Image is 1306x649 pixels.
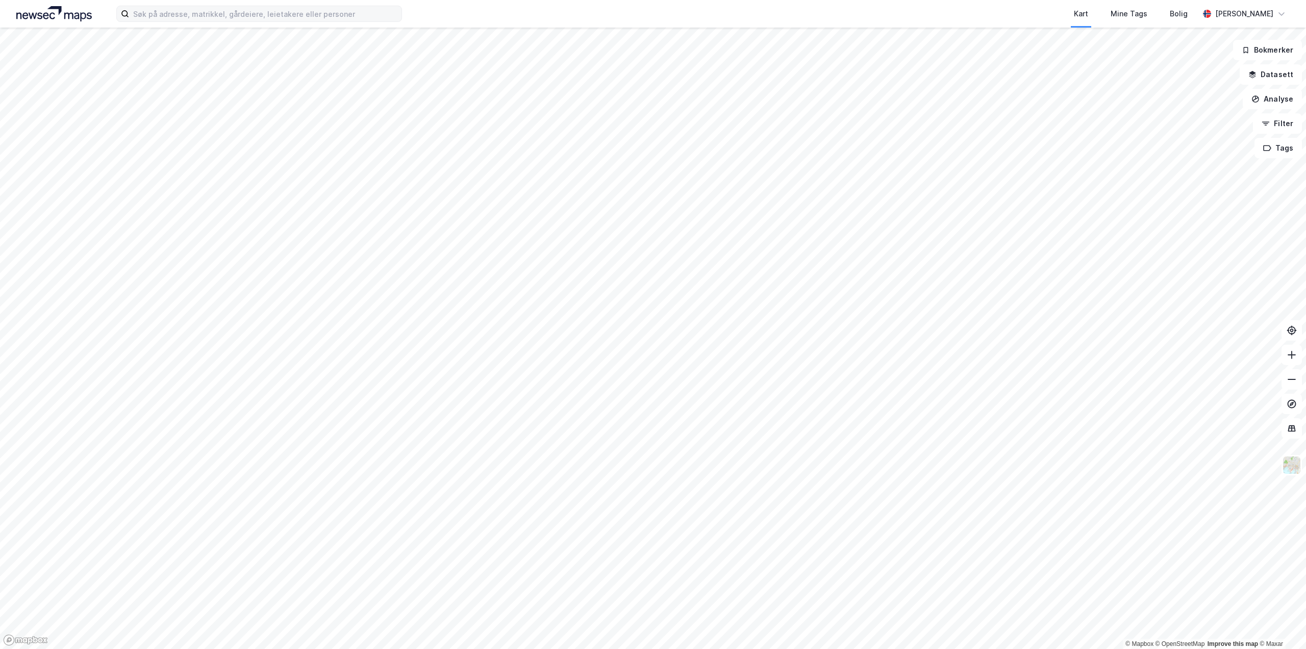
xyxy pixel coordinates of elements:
[1282,455,1301,475] img: Z
[1208,640,1258,647] a: Improve this map
[1125,640,1153,647] a: Mapbox
[1233,40,1302,60] button: Bokmerker
[1255,600,1306,649] iframe: Chat Widget
[16,6,92,21] img: logo.a4113a55bc3d86da70a041830d287a7e.svg
[1215,8,1273,20] div: [PERSON_NAME]
[1254,138,1302,158] button: Tags
[1255,600,1306,649] div: Kontrollprogram for chat
[1253,113,1302,134] button: Filter
[1243,89,1302,109] button: Analyse
[1156,640,1205,647] a: OpenStreetMap
[3,634,48,646] a: Mapbox homepage
[1240,64,1302,85] button: Datasett
[1111,8,1147,20] div: Mine Tags
[1170,8,1188,20] div: Bolig
[129,6,401,21] input: Søk på adresse, matrikkel, gårdeiere, leietakere eller personer
[1074,8,1088,20] div: Kart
